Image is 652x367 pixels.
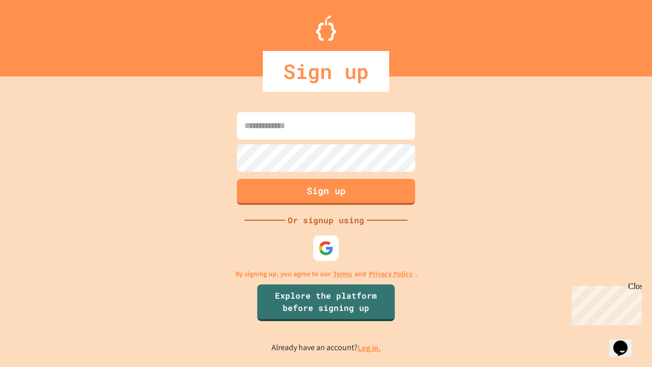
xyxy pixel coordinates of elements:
[235,269,417,279] p: By signing up, you agree to our and .
[285,214,367,226] div: Or signup using
[257,284,395,321] a: Explore the platform before signing up
[271,342,381,354] p: Already have an account?
[318,241,334,256] img: google-icon.svg
[263,51,389,92] div: Sign up
[567,282,642,325] iframe: chat widget
[333,269,352,279] a: Terms
[316,15,336,41] img: Logo.svg
[358,343,381,353] a: Log in.
[4,4,70,65] div: Chat with us now!Close
[237,179,415,205] button: Sign up
[609,326,642,357] iframe: chat widget
[369,269,413,279] a: Privacy Policy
